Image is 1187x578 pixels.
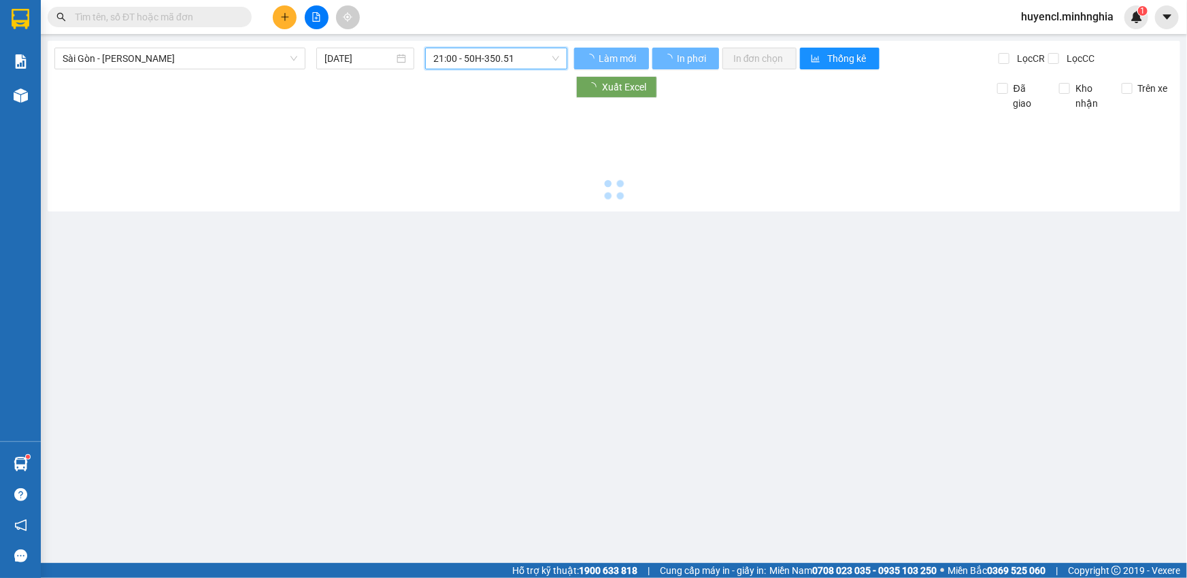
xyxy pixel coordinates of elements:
img: icon-new-feature [1131,11,1143,23]
span: In phơi [677,51,708,66]
strong: 0708 023 035 - 0935 103 250 [812,565,937,576]
span: notification [14,519,27,532]
button: caret-down [1155,5,1179,29]
span: Miền Nam [769,563,937,578]
button: Làm mới [574,48,649,69]
button: plus [273,5,297,29]
span: Kho nhận [1070,81,1111,111]
span: loading [663,54,675,63]
span: caret-down [1161,11,1173,23]
sup: 1 [26,455,30,459]
img: solution-icon [14,54,28,69]
span: message [14,549,27,562]
span: loading [585,54,597,63]
button: Xuất Excel [576,76,657,98]
span: Làm mới [599,51,638,66]
img: logo-vxr [12,9,29,29]
span: | [1056,563,1058,578]
span: Miền Bắc [948,563,1046,578]
span: aim [343,12,352,22]
span: Đã giao [1008,81,1049,111]
span: copyright [1111,566,1121,575]
span: question-circle [14,488,27,501]
span: 1 [1140,6,1145,16]
span: Lọc CR [1012,51,1047,66]
span: file-add [312,12,321,22]
img: warehouse-icon [14,457,28,471]
span: 21:00 - 50H-350.51 [433,48,559,69]
button: In đơn chọn [722,48,797,69]
button: bar-chartThống kê [800,48,880,69]
input: Tìm tên, số ĐT hoặc mã đơn [75,10,235,24]
strong: 1900 633 818 [579,565,637,576]
button: file-add [305,5,329,29]
sup: 1 [1138,6,1148,16]
span: | [648,563,650,578]
span: search [56,12,66,22]
span: Trên xe [1133,81,1173,96]
span: Hỗ trợ kỹ thuật: [512,563,637,578]
span: Lọc CC [1061,51,1097,66]
span: bar-chart [811,54,822,65]
img: warehouse-icon [14,88,28,103]
span: huyencl.minhnghia [1010,8,1124,25]
button: In phơi [652,48,719,69]
button: aim [336,5,360,29]
span: Cung cấp máy in - giấy in: [660,563,766,578]
span: Sài Gòn - Phan Rí [63,48,297,69]
span: plus [280,12,290,22]
input: 12/09/2025 [324,51,394,66]
span: Thống kê [828,51,869,66]
strong: 0369 525 060 [987,565,1046,576]
span: ⚪️ [940,568,944,573]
